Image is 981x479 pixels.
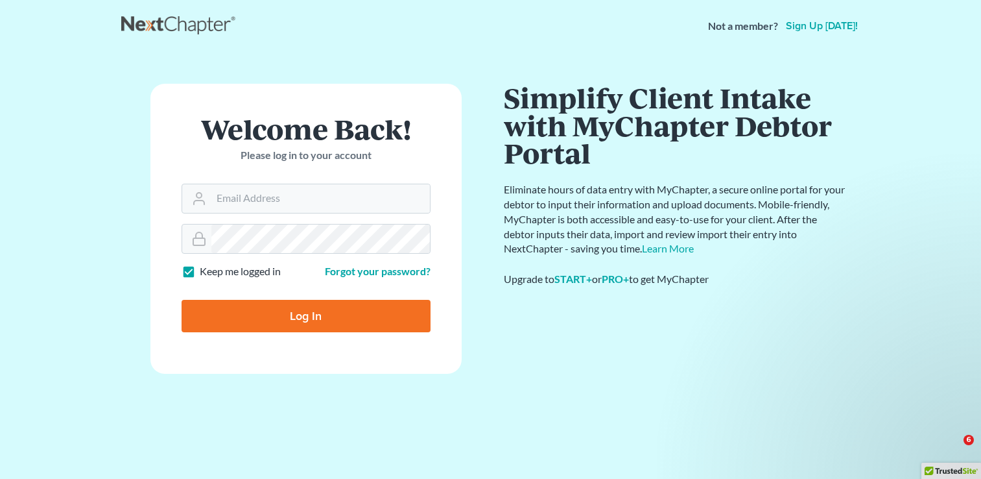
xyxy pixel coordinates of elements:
[325,265,431,277] a: Forgot your password?
[937,435,968,466] iframe: Intercom live chat
[642,242,694,254] a: Learn More
[963,435,974,445] span: 6
[783,21,860,31] a: Sign up [DATE]!
[200,264,281,279] label: Keep me logged in
[504,84,847,167] h1: Simplify Client Intake with MyChapter Debtor Portal
[708,19,778,34] strong: Not a member?
[504,182,847,256] p: Eliminate hours of data entry with MyChapter, a secure online portal for your debtor to input the...
[182,115,431,143] h1: Welcome Back!
[554,273,592,285] a: START+
[182,300,431,332] input: Log In
[182,148,431,163] p: Please log in to your account
[504,272,847,287] div: Upgrade to or to get MyChapter
[211,184,430,213] input: Email Address
[602,273,629,285] a: PRO+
